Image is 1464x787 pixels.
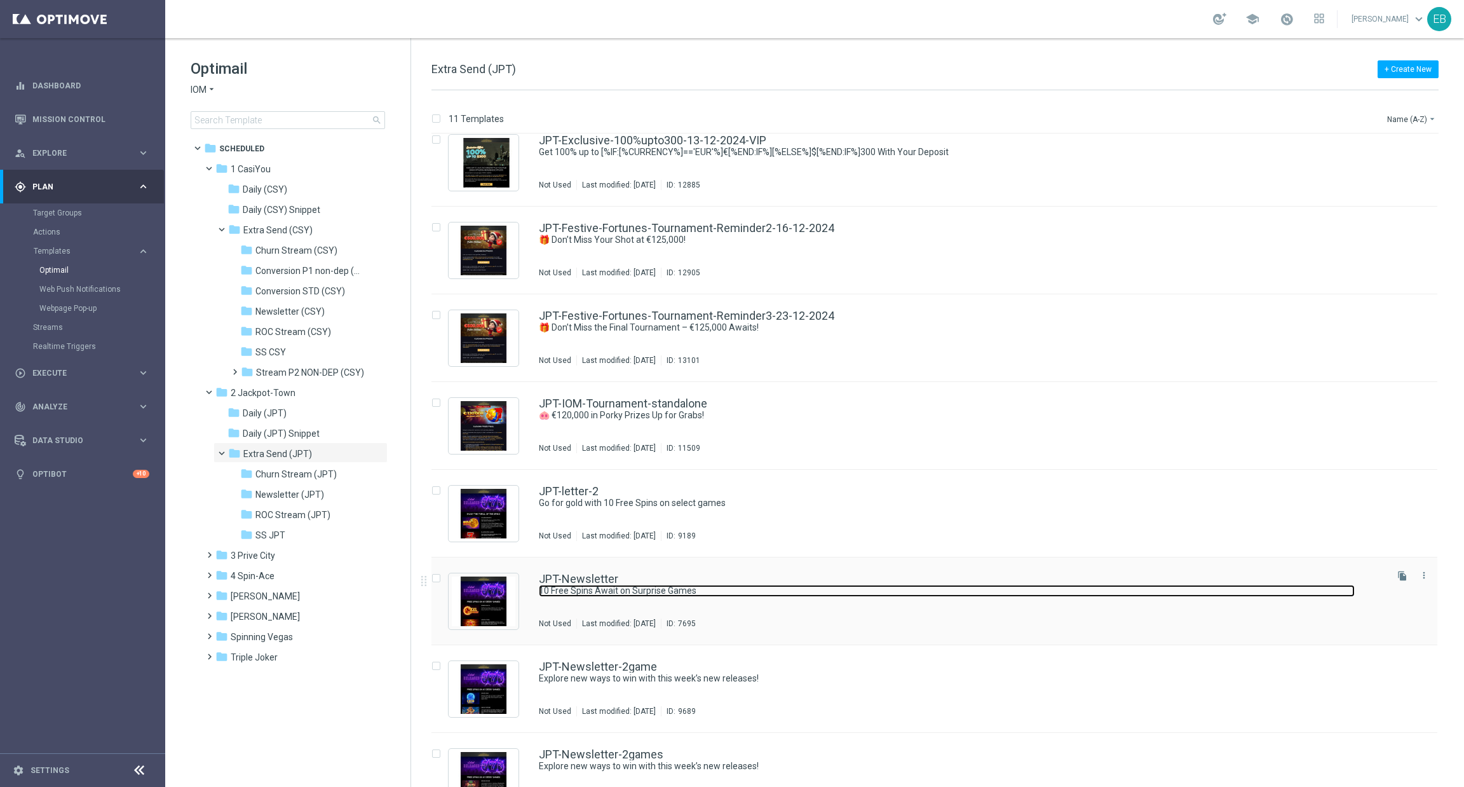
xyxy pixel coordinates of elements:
span: school [1245,12,1259,26]
p: 11 Templates [449,113,504,125]
div: Execute [15,367,137,379]
div: Get 100% up to [%IF:[%CURRENCY%]=='EUR'%]€[%END:IF%][%ELSE%]$[%END:IF%]300 With Your Deposit [539,146,1384,158]
div: Last modified: [DATE] [577,706,661,716]
i: folder [215,386,228,399]
button: + Create New [1378,60,1439,78]
i: folder [228,447,241,460]
span: ROC Stream (CSY) [255,326,331,338]
a: Webpage Pop-up [39,303,132,313]
div: Dashboard [15,69,149,102]
div: Analyze [15,401,137,413]
div: lightbulb Optibot +10 [14,469,150,479]
button: Mission Control [14,114,150,125]
i: folder [215,589,228,602]
span: Daily (JPT) Snippet [243,428,320,439]
div: play_circle_outline Execute keyboard_arrow_right [14,368,150,378]
i: lightbulb [15,469,26,480]
span: Execute [32,369,137,377]
div: 9689 [678,706,696,716]
div: Target Groups [33,203,164,222]
a: Get 100% up to [%IF:[%CURRENCY%]=='EUR'%]€[%END:IF%][%ELSE%]$[%END:IF%]300 With Your Deposit [539,146,1355,158]
div: 10 Free Spins Await on Surprise Games [539,585,1384,597]
div: 9189 [678,531,696,541]
div: Not Used [539,180,571,190]
a: 🎁 Don’t Miss the Final Tournament – €125,000 Awaits! [539,322,1355,334]
i: folder [227,182,240,195]
a: Target Groups [33,208,132,218]
button: equalizer Dashboard [14,81,150,91]
i: folder [227,427,240,439]
a: JPT-Newsletter-2games [539,749,663,760]
div: EB [1427,7,1451,31]
div: Not Used [539,443,571,453]
a: [PERSON_NAME]keyboard_arrow_down [1350,10,1427,29]
i: file_copy [1397,571,1407,581]
div: 13101 [678,355,700,366]
a: 🎁 Don’t Miss Your Shot at €125,000! [539,234,1355,246]
span: Spinning Vegas [231,631,293,643]
div: Explore new ways to win with this week’s new releases! [539,673,1384,685]
div: gps_fixed Plan keyboard_arrow_right [14,182,150,192]
div: Webpage Pop-up [39,299,164,318]
div: Templates [34,247,137,255]
i: folder [215,610,228,622]
div: Explore new ways to win with this week’s new releases! [539,760,1384,772]
a: Realtime Triggers [33,341,132,352]
a: 🐽 €120,000 in Porky Prizes Up for Grabs! [539,409,1355,421]
i: folder [241,366,254,378]
i: folder [240,488,253,500]
div: Not Used [539,355,571,366]
img: 13101.jpeg [452,313,515,363]
span: Reel Roger [231,591,300,602]
a: JPT-Newsletter [539,573,618,585]
a: Settings [30,767,69,774]
i: folder [240,467,253,480]
div: Press SPACE to select this row. [419,645,1461,733]
i: keyboard_arrow_right [137,181,149,193]
a: Streams [33,322,132,332]
span: Plan [32,183,137,191]
h1: Optimail [191,58,385,79]
span: Churn Stream (JPT) [255,469,337,480]
span: Extra Send (JPT) [431,62,516,76]
button: person_search Explore keyboard_arrow_right [14,148,150,158]
div: 7695 [678,619,696,629]
a: JPT-IOM-Tournament-standalone [539,398,707,409]
img: 7695.jpeg [452,577,515,626]
img: 11509.jpeg [452,401,515,451]
i: equalizer [15,80,26,92]
span: Analyze [32,403,137,411]
button: Name (A-Z)arrow_drop_down [1386,111,1439,127]
i: arrow_drop_down [1427,114,1437,124]
i: folder [228,223,241,236]
div: ID: [661,531,696,541]
a: Mission Control [32,102,149,136]
div: ID: [661,619,696,629]
a: Explore new ways to win with this week’s new releases! [539,760,1355,772]
div: Explore [15,147,137,159]
div: Templates [33,242,164,318]
div: Press SPACE to select this row. [419,119,1461,207]
a: JPT-Festive-Fortunes-Tournament-Reminder2-16-12-2024 [539,222,834,234]
i: keyboard_arrow_right [137,245,149,257]
span: SS JPT [255,530,285,541]
i: folder [227,406,240,419]
div: Last modified: [DATE] [577,531,661,541]
div: Press SPACE to select this row. [419,207,1461,294]
span: search [372,115,382,125]
span: keyboard_arrow_down [1412,12,1426,26]
a: Actions [33,227,132,237]
a: Go for gold with 10 Free Spins on select games [539,497,1355,509]
div: +10 [133,470,149,478]
div: Plan [15,181,137,193]
button: track_changes Analyze keyboard_arrow_right [14,402,150,412]
div: Last modified: [DATE] [577,180,661,190]
div: ID: [661,706,696,716]
span: Data Studio [32,437,137,444]
img: 12905.jpeg [452,226,515,275]
div: Go for gold with 10 Free Spins on select games [539,497,1384,509]
span: SS CSY [255,346,286,358]
i: settings [13,765,24,776]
